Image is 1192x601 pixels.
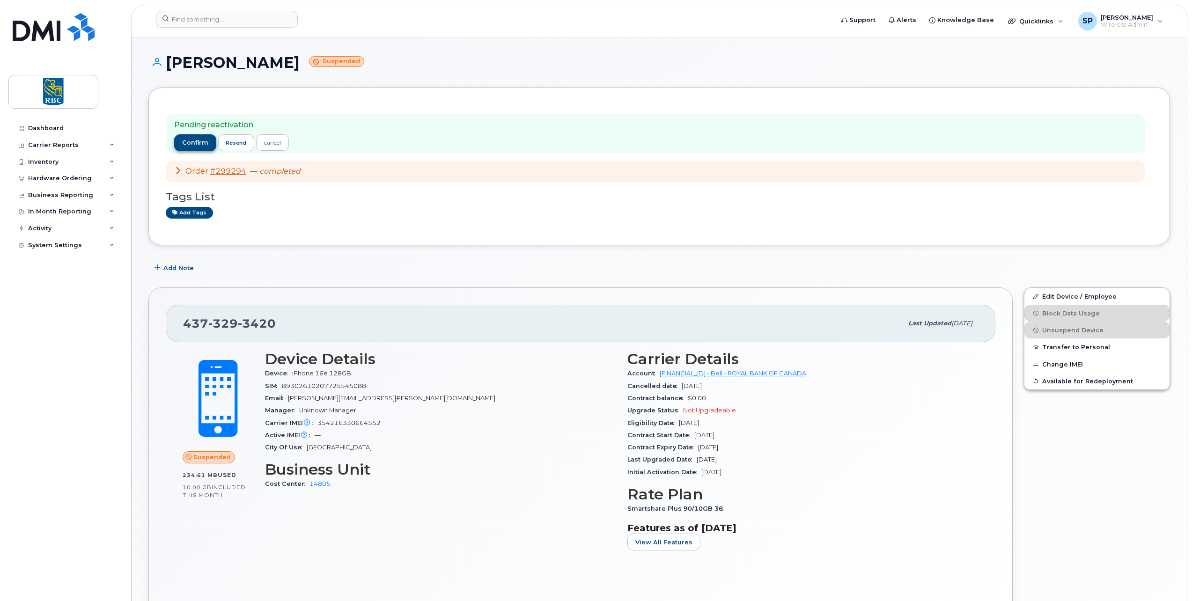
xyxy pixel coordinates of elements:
span: Contract balance [627,395,688,402]
h1: [PERSON_NAME] [148,54,1170,71]
span: [PERSON_NAME][EMAIL_ADDRESS][PERSON_NAME][DOMAIN_NAME] [288,395,495,402]
span: included this month [183,484,246,499]
h3: Features as of [DATE] [627,522,979,534]
button: confirm [174,134,216,151]
span: — [315,432,321,439]
h3: Carrier Details [627,351,979,367]
span: 329 [208,316,238,330]
div: cancel [264,139,281,147]
span: confirm [182,139,208,147]
span: Add Note [163,264,194,272]
span: 437 [183,316,276,330]
span: Suspended [193,453,231,462]
span: 354216330664552 [317,419,381,426]
span: Cost Center [265,480,309,487]
button: Add Note [148,259,202,276]
h3: Rate Plan [627,486,979,503]
span: Carrier IMEI [265,419,317,426]
span: Device [265,370,292,377]
small: Suspended [309,56,364,67]
button: Block Data Usage [1024,305,1170,322]
span: Manager [265,407,299,414]
span: [DATE] [951,320,972,327]
span: View All Features [635,538,692,547]
span: 234.61 MB [183,472,218,478]
h3: Device Details [265,351,616,367]
em: completed [259,167,301,176]
span: Contract Expiry Date [627,444,698,451]
span: Eligibility Date [627,419,679,426]
span: — [250,167,301,176]
span: 3420 [238,316,276,330]
span: Account [627,370,660,377]
h3: Tags List [166,191,1153,203]
a: #299294 [210,167,246,176]
span: Not Upgradeable [683,407,736,414]
span: [DATE] [697,456,717,463]
span: iPhone 16e 128GB [292,370,351,377]
button: Change IMEI [1024,356,1170,373]
span: resend [226,139,246,147]
span: used [218,471,236,478]
span: Upgrade Status [627,407,683,414]
span: 10.00 GB [183,484,212,491]
button: Available for Redeployment [1024,373,1170,389]
span: 89302610207725545088 [282,382,366,389]
span: [GEOGRAPHIC_DATA] [307,444,372,451]
a: Edit Device / Employee [1024,288,1170,305]
button: Transfer to Personal [1024,338,1170,355]
button: Unsuspend Device [1024,322,1170,338]
span: [DATE] [682,382,702,389]
span: Cancelled date [627,382,682,389]
span: [DATE] [698,444,718,451]
span: SIM [265,382,282,389]
span: Last Upgraded Date [627,456,697,463]
button: View All Features [627,534,700,550]
span: Active IMEI [265,432,315,439]
span: Email [265,395,288,402]
a: 14805 [309,480,331,487]
span: Order [185,167,208,176]
a: Add tags [166,207,213,219]
span: Available for Redeployment [1042,377,1133,384]
h3: Business Unit [265,461,616,478]
a: cancel [256,134,289,151]
span: Smartshare Plus 90/10GB 36 [627,505,728,512]
span: Last updated [908,320,951,327]
span: Contract Start Date [627,432,694,439]
span: City Of Use [265,444,307,451]
a: [FINANCIAL_ID] - Bell - ROYAL BANK OF CANADA [660,370,806,377]
span: Unsuspend Device [1042,327,1104,334]
span: [DATE] [679,419,699,426]
span: [DATE] [701,469,721,476]
span: $0.00 [688,395,706,402]
span: Unknown Manager [299,407,356,414]
span: [DATE] [694,432,714,439]
button: resend [218,134,255,151]
p: Pending reactivation [174,120,289,131]
span: Initial Activation Date [627,469,701,476]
